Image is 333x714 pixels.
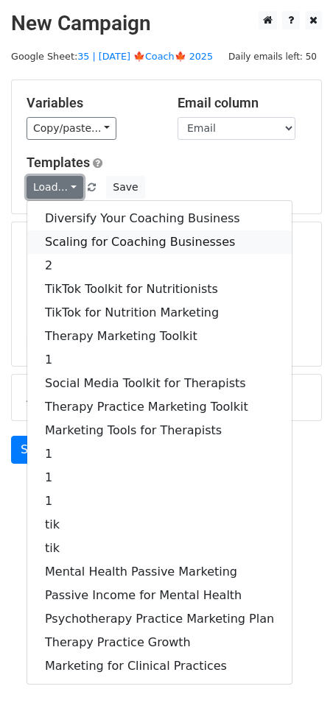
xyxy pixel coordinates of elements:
a: TikTok Toolkit for Nutritionists [27,278,292,301]
a: Social Media Toolkit for Therapists [27,372,292,395]
a: Therapy Practice Growth [27,631,292,654]
a: 1 [27,489,292,513]
a: Scaling for Coaching Businesses [27,230,292,254]
a: Send [11,436,60,464]
a: 2 [27,254,292,278]
a: TikTok for Nutrition Marketing [27,301,292,325]
a: Diversify Your Coaching Business [27,207,292,230]
a: Load... [27,176,83,199]
a: tik [27,537,292,560]
h5: Variables [27,95,155,111]
a: 1 [27,348,292,372]
a: Marketing Tools for Therapists [27,419,292,442]
button: Save [106,176,144,199]
a: Marketing for Clinical Practices [27,654,292,678]
a: Psychotherapy Practice Marketing Plan [27,607,292,631]
a: 35 | [DATE] 🍁Coach🍁 2025 [77,51,213,62]
a: 1 [27,466,292,489]
a: Therapy Practice Marketing Toolkit [27,395,292,419]
iframe: Chat Widget [259,643,333,714]
a: Templates [27,155,90,170]
span: Daily emails left: 50 [223,49,322,65]
a: tik [27,513,292,537]
a: Passive Income for Mental Health [27,584,292,607]
small: Google Sheet: [11,51,213,62]
a: Daily emails left: 50 [223,51,322,62]
h5: Email column [178,95,306,111]
a: Mental Health Passive Marketing [27,560,292,584]
a: Copy/paste... [27,117,116,140]
h2: New Campaign [11,11,322,36]
a: 1 [27,442,292,466]
a: Therapy Marketing Toolkit [27,325,292,348]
